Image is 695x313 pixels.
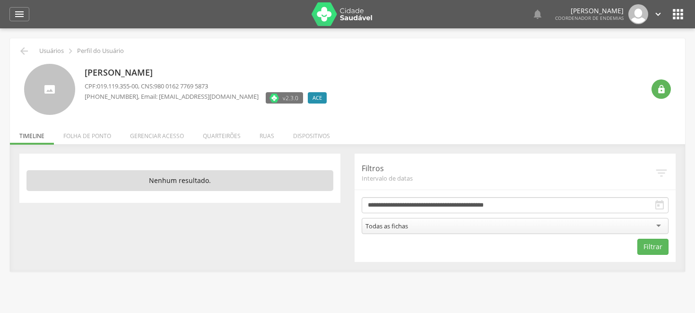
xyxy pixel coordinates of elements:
span: 980 0162 7769 5873 [154,82,208,90]
li: Folha de ponto [54,122,121,145]
span: v2.3.0 [283,93,298,103]
span: Coordenador de Endemias [555,15,624,21]
label: Versão do aplicativo [266,92,303,104]
p: Nenhum resultado. [26,170,333,191]
p: , Email: [EMAIL_ADDRESS][DOMAIN_NAME] [85,92,259,101]
i:  [657,85,666,94]
p: [PERSON_NAME] [85,67,331,79]
i:  [532,9,543,20]
p: Usuários [39,47,64,55]
li: Gerenciar acesso [121,122,193,145]
p: Perfil do Usuário [77,47,124,55]
i: Voltar [18,45,30,57]
li: Quarteirões [193,122,250,145]
span: ACE [313,94,322,102]
i:  [654,200,665,211]
div: Todas as fichas [365,222,408,230]
i:  [653,9,663,19]
i:  [654,166,669,180]
a:  [532,4,543,24]
p: CPF: , CNS: [85,82,331,91]
div: Resetar senha [652,79,671,99]
span: [PHONE_NUMBER] [85,92,138,101]
i:  [670,7,686,22]
p: Filtros [362,163,654,174]
span: Intervalo de datas [362,174,654,183]
button: Filtrar [637,239,669,255]
a:  [653,4,663,24]
a:  [9,7,29,21]
i:  [14,9,25,20]
li: Dispositivos [284,122,339,145]
li: Ruas [250,122,284,145]
p: [PERSON_NAME] [555,8,624,14]
i:  [65,46,76,56]
span: 019.119.355-00 [97,82,138,90]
